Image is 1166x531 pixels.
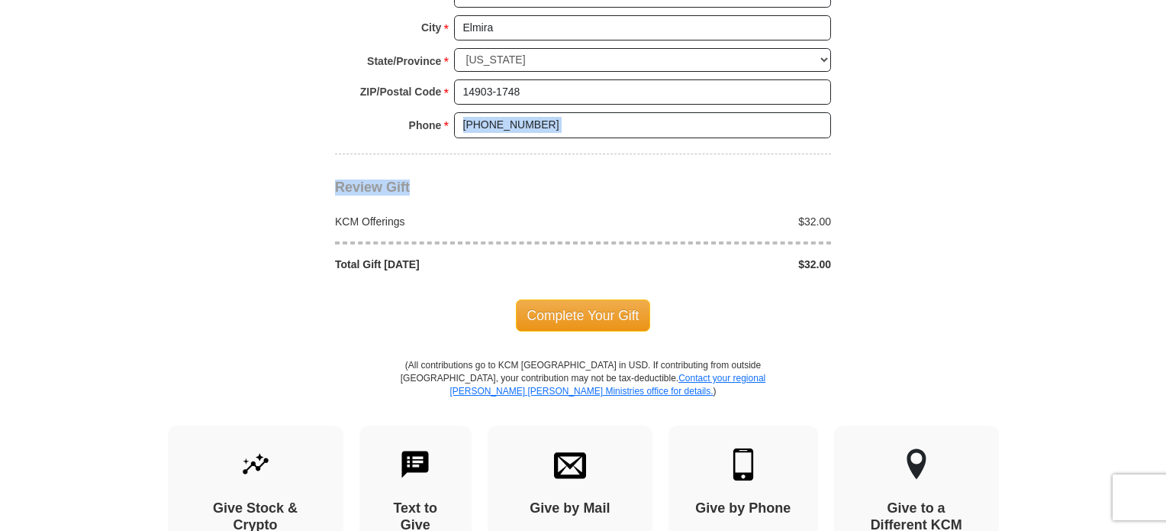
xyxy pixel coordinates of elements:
strong: City [421,17,441,38]
div: $32.00 [583,257,839,272]
div: KCM Offerings [327,214,584,229]
img: mobile.svg [727,448,759,481]
h4: Give by Phone [695,500,791,517]
div: Total Gift [DATE] [327,257,584,272]
img: other-region [906,448,927,481]
img: envelope.svg [554,448,586,481]
div: $32.00 [583,214,839,229]
img: give-by-stock.svg [240,448,272,481]
p: (All contributions go to KCM [GEOGRAPHIC_DATA] in USD. If contributing from outside [GEOGRAPHIC_D... [400,359,766,426]
strong: Phone [409,115,442,136]
strong: State/Province [367,50,441,72]
img: text-to-give.svg [399,448,431,481]
span: Review Gift [335,180,410,195]
h4: Give by Mail [514,500,626,517]
strong: ZIP/Postal Code [360,81,442,102]
span: Complete Your Gift [516,299,651,332]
